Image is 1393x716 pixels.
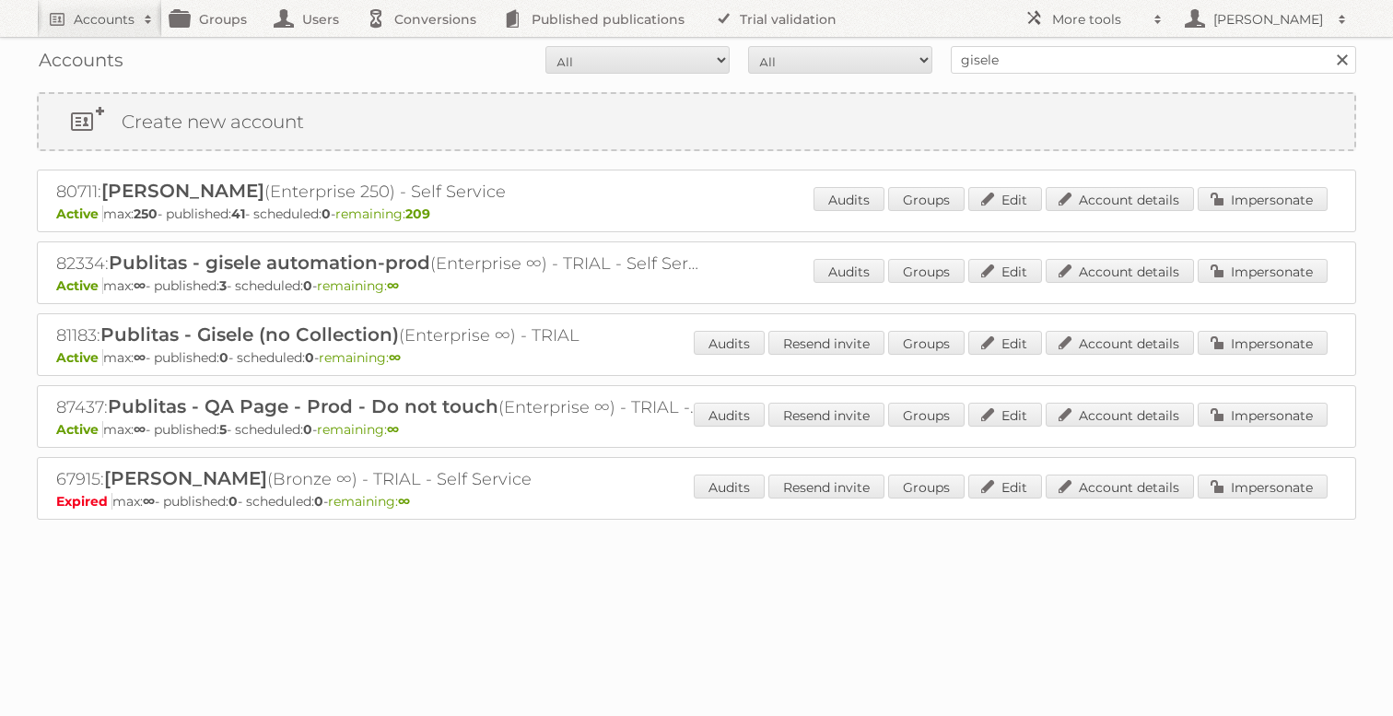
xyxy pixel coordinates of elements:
[389,349,401,366] strong: ∞
[888,475,965,499] a: Groups
[56,421,1337,438] p: max: - published: - scheduled: -
[387,421,399,438] strong: ∞
[317,277,399,294] span: remaining:
[1198,187,1328,211] a: Impersonate
[888,259,965,283] a: Groups
[56,205,103,222] span: Active
[322,205,331,222] strong: 0
[888,187,965,211] a: Groups
[768,475,884,499] a: Resend invite
[405,205,430,222] strong: 209
[1046,403,1194,427] a: Account details
[104,467,267,489] span: [PERSON_NAME]
[219,421,227,438] strong: 5
[303,277,312,294] strong: 0
[1198,259,1328,283] a: Impersonate
[39,94,1354,149] a: Create new account
[134,349,146,366] strong: ∞
[109,252,430,274] span: Publitas - gisele automation-prod
[968,259,1042,283] a: Edit
[768,403,884,427] a: Resend invite
[56,349,1337,366] p: max: - published: - scheduled: -
[1198,331,1328,355] a: Impersonate
[108,395,498,417] span: Publitas - QA Page - Prod - Do not touch
[1046,331,1194,355] a: Account details
[56,349,103,366] span: Active
[694,475,765,499] a: Audits
[968,403,1042,427] a: Edit
[319,349,401,366] span: remaining:
[231,205,245,222] strong: 41
[398,493,410,510] strong: ∞
[694,403,765,427] a: Audits
[134,421,146,438] strong: ∞
[56,252,701,276] h2: 82334: (Enterprise ∞) - TRIAL - Self Service
[314,493,323,510] strong: 0
[101,180,264,202] span: [PERSON_NAME]
[56,180,701,204] h2: 80711: (Enterprise 250) - Self Service
[968,187,1042,211] a: Edit
[56,323,701,347] h2: 81183: (Enterprise ∞) - TRIAL
[56,467,701,491] h2: 67915: (Bronze ∞) - TRIAL - Self Service
[56,421,103,438] span: Active
[305,349,314,366] strong: 0
[1046,259,1194,283] a: Account details
[1198,403,1328,427] a: Impersonate
[1046,187,1194,211] a: Account details
[968,331,1042,355] a: Edit
[968,475,1042,499] a: Edit
[328,493,410,510] span: remaining:
[1052,10,1144,29] h2: More tools
[74,10,135,29] h2: Accounts
[888,403,965,427] a: Groups
[888,331,965,355] a: Groups
[814,259,884,283] a: Audits
[56,205,1337,222] p: max: - published: - scheduled: -
[56,395,701,419] h2: 87437: (Enterprise ∞) - TRIAL - Self Service
[134,277,146,294] strong: ∞
[100,323,399,346] span: Publitas - Gisele (no Collection)
[56,493,112,510] span: Expired
[143,493,155,510] strong: ∞
[768,331,884,355] a: Resend invite
[317,421,399,438] span: remaining:
[1046,475,1194,499] a: Account details
[1198,475,1328,499] a: Impersonate
[303,421,312,438] strong: 0
[694,331,765,355] a: Audits
[56,277,103,294] span: Active
[1209,10,1329,29] h2: [PERSON_NAME]
[814,187,884,211] a: Audits
[228,493,238,510] strong: 0
[387,277,399,294] strong: ∞
[335,205,430,222] span: remaining:
[56,277,1337,294] p: max: - published: - scheduled: -
[56,493,1337,510] p: max: - published: - scheduled: -
[219,349,228,366] strong: 0
[134,205,158,222] strong: 250
[219,277,227,294] strong: 3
